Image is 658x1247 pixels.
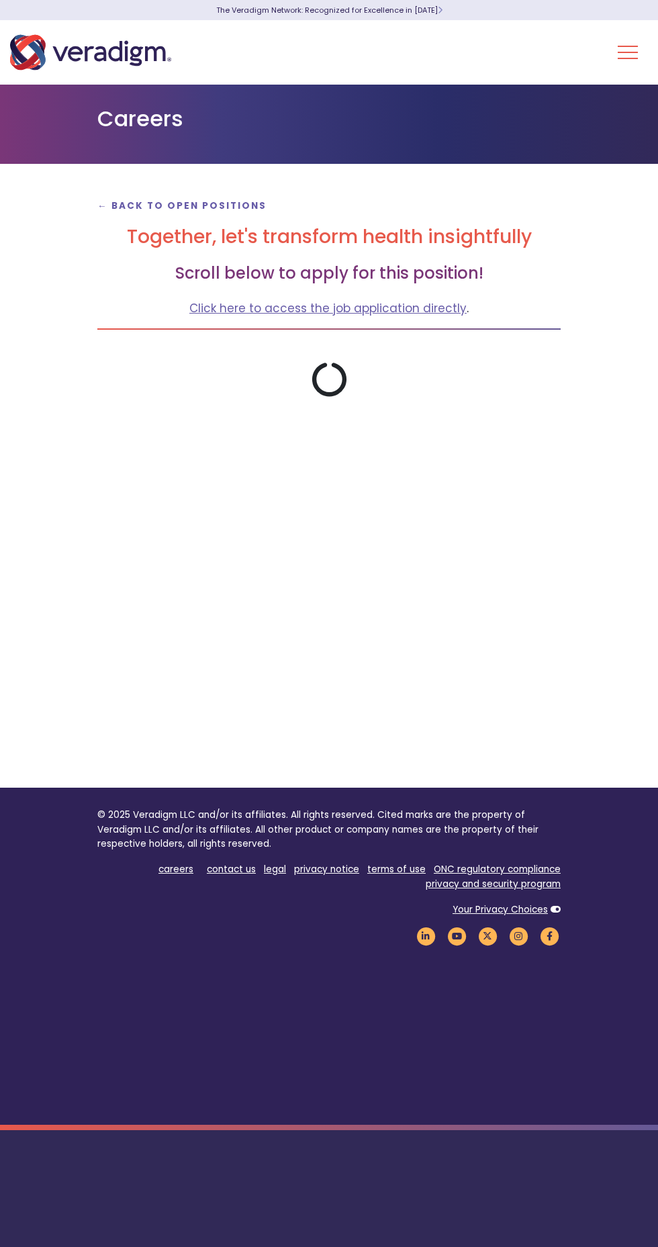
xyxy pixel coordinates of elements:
a: Veradigm Instagram Link [507,930,530,943]
button: Toggle Navigation Menu [618,35,638,70]
a: Veradigm Twitter Link [476,930,499,943]
a: privacy and security program [426,878,561,890]
a: contact us [207,863,256,876]
a: terms of use [367,863,426,876]
a: ← Back to Open Positions [97,199,267,212]
span: Learn More [438,5,442,15]
img: Veradigm logo [10,30,171,75]
a: ONC regulatory compliance [434,863,561,876]
a: legal [264,863,286,876]
a: Your Privacy Choices [453,903,548,916]
h1: Careers [97,106,561,132]
a: privacy notice [294,863,359,876]
p: . [97,299,561,318]
a: Veradigm YouTube Link [445,930,468,943]
a: careers [158,863,193,876]
h2: Together, let's transform health insightfully [97,226,561,248]
a: Veradigm LinkedIn Link [414,930,437,943]
a: Click here to access the job application directly [189,300,467,316]
p: © 2025 Veradigm LLC and/or its affiliates. All rights reserved. Cited marks are the property of V... [97,808,561,851]
a: The Veradigm Network: Recognized for Excellence in [DATE]Learn More [216,5,442,15]
h3: Scroll below to apply for this position! [97,264,561,283]
a: Veradigm Facebook Link [538,930,561,943]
